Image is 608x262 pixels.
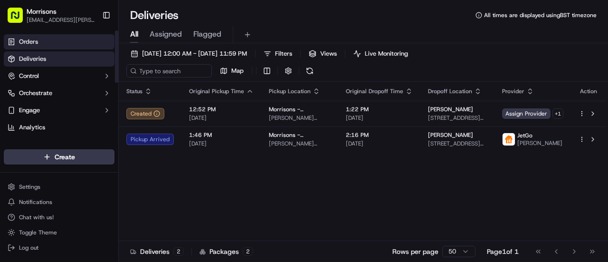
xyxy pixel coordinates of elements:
span: [DATE] [346,114,413,122]
span: Notifications [19,198,52,206]
div: Start new chat [32,90,156,100]
span: [PERSON_NAME][STREET_ADDRESS][PERSON_NAME] [269,114,331,122]
button: Refresh [303,64,316,78]
span: API Documentation [90,137,152,147]
div: 💻 [80,138,88,146]
button: Log out [4,241,114,254]
a: Orders [4,34,114,49]
span: Pickup Location [269,87,311,95]
p: Rows per page [392,247,438,256]
span: Original Pickup Time [189,87,244,95]
span: Status [126,87,142,95]
button: Control [4,68,114,84]
span: 2:16 PM [346,131,413,139]
button: [EMAIL_ADDRESS][PERSON_NAME][DOMAIN_NAME] [27,16,95,24]
span: Toggle Theme [19,229,57,236]
button: [DATE] 12:00 AM - [DATE] 11:59 PM [126,47,251,60]
span: [STREET_ADDRESS][PERSON_NAME] [428,114,487,122]
span: Views [320,49,337,58]
div: Page 1 of 1 [487,247,519,256]
span: [PERSON_NAME] [517,139,562,147]
span: Assigned [150,29,182,40]
span: 1:46 PM [189,131,254,139]
span: Settings [19,183,40,191]
span: [PERSON_NAME] [428,106,473,113]
span: All [130,29,138,40]
span: Orders [19,38,38,46]
span: 1:22 PM [346,106,413,113]
input: Type to search [126,64,212,78]
button: Toggle Theme [4,226,114,239]
button: +1 [552,108,563,119]
a: Powered byPylon [67,160,115,168]
span: [DATE] [189,114,254,122]
span: JetGo [517,132,532,139]
button: Settings [4,180,114,194]
span: Log out [19,244,38,252]
span: Deliveries [19,55,46,63]
span: Flagged [193,29,221,40]
a: Deliveries [4,51,114,67]
span: Provider [502,87,524,95]
button: Morrisons [27,7,57,16]
div: 2 [243,247,253,256]
span: [DATE] [189,140,254,147]
span: Knowledge Base [19,137,73,147]
input: Got a question? Start typing here... [25,61,171,71]
a: 💻API Documentation [76,134,156,151]
img: justeat_logo.png [503,133,515,146]
p: Welcome 👋 [9,38,173,53]
img: Nash [9,9,28,28]
div: We're available if you need us! [32,100,120,107]
span: [PERSON_NAME] [428,131,473,139]
img: 1736555255976-a54dd68f-1ca7-489b-9aae-adbdc363a1c4 [9,90,27,107]
span: Map [231,67,244,75]
span: Morrisons - [GEOGRAPHIC_DATA] [269,106,331,113]
span: [DATE] 12:00 AM - [DATE] 11:59 PM [142,49,247,58]
div: Packages [199,247,253,256]
button: Created [126,108,164,119]
div: Action [579,87,598,95]
span: Engage [19,106,40,115]
span: Morrisons - [GEOGRAPHIC_DATA] [269,131,331,139]
div: 2 [173,247,184,256]
button: Live Monitoring [349,47,412,60]
button: Notifications [4,195,114,209]
span: Filters [275,49,292,58]
button: Chat with us! [4,211,114,224]
span: [DATE] [346,140,413,147]
h1: Deliveries [130,8,179,23]
span: 12:52 PM [189,106,254,113]
button: Map [216,64,248,78]
span: [STREET_ADDRESS][PERSON_NAME][PERSON_NAME] [428,140,487,147]
a: Analytics [4,120,114,135]
div: 📗 [9,138,17,146]
span: Pylon [95,161,115,168]
a: 📗Knowledge Base [6,134,76,151]
span: Live Monitoring [365,49,408,58]
button: Engage [4,103,114,118]
span: Create [55,152,75,162]
span: [PERSON_NAME][STREET_ADDRESS][PERSON_NAME] [269,140,331,147]
span: All times are displayed using BST timezone [484,11,597,19]
button: Views [304,47,341,60]
button: Orchestrate [4,86,114,101]
span: Chat with us! [19,213,54,221]
span: Analytics [19,123,45,132]
span: Original Dropoff Time [346,87,403,95]
span: Orchestrate [19,89,52,97]
button: Start new chat [161,93,173,105]
button: Morrisons[EMAIL_ADDRESS][PERSON_NAME][DOMAIN_NAME] [4,4,98,27]
button: Create [4,149,114,165]
span: Dropoff Location [428,87,472,95]
div: Deliveries [130,247,184,256]
button: Filters [259,47,296,60]
span: Control [19,72,39,80]
span: Assign Provider [502,108,551,119]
